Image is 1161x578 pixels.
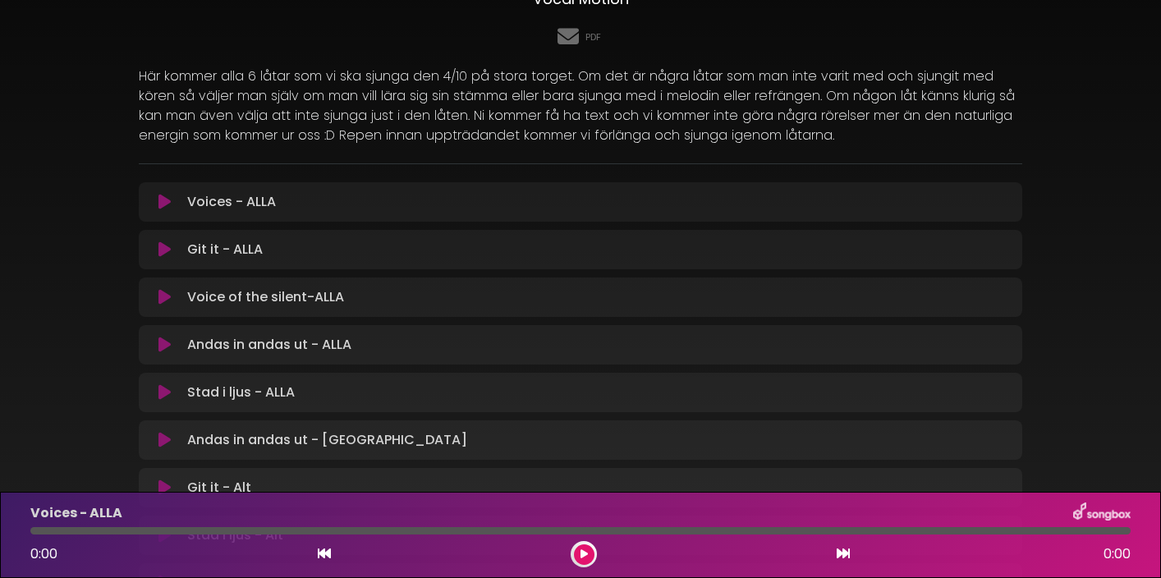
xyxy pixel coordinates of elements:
p: Voice of the silent-ALLA [187,287,344,307]
p: Voices - ALLA [30,503,122,523]
p: Andas in andas ut - [GEOGRAPHIC_DATA] [187,430,467,450]
p: Här kommer alla 6 låtar som vi ska sjunga den 4/10 på stora torget. Om det är några låtar som man... [139,67,1022,145]
p: Andas in andas ut - ALLA [187,335,351,355]
p: Stad i ljus - ALLA [187,383,295,402]
p: Git it - ALLA [187,240,263,259]
p: Git it - Alt [187,478,251,498]
p: Voices - ALLA [187,192,276,212]
img: songbox-logo-white.png [1073,502,1131,524]
a: PDF [585,30,601,44]
span: 0:00 [30,544,57,563]
span: 0:00 [1104,544,1131,564]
